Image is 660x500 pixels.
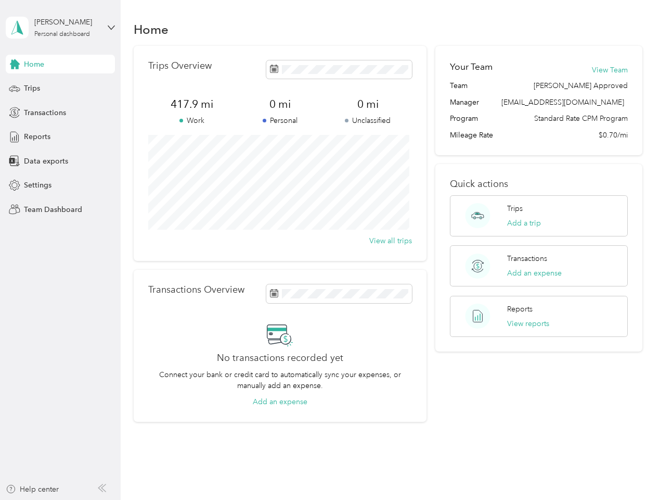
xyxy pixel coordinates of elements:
[24,180,51,191] span: Settings
[324,115,412,126] p: Unclassified
[324,97,412,111] span: 0 mi
[217,353,343,364] h2: No transactions recorded yet
[253,396,307,407] button: Add an expense
[450,60,493,73] h2: Your Team
[34,17,99,28] div: [PERSON_NAME]
[369,235,412,246] button: View all trips
[501,98,624,107] span: [EMAIL_ADDRESS][DOMAIN_NAME]
[148,115,236,126] p: Work
[24,156,68,167] span: Data exports
[134,24,169,35] h1: Home
[148,284,244,295] p: Transactions Overview
[236,115,324,126] p: Personal
[507,218,541,229] button: Add a trip
[534,80,628,91] span: [PERSON_NAME] Approved
[599,130,628,141] span: $0.70/mi
[450,80,468,91] span: Team
[450,130,493,141] span: Mileage Rate
[24,107,66,118] span: Transactions
[450,97,479,108] span: Manager
[148,369,412,391] p: Connect your bank or credit card to automatically sync your expenses, or manually add an expense.
[24,204,82,215] span: Team Dashboard
[148,97,236,111] span: 417.9 mi
[24,83,40,94] span: Trips
[148,60,212,71] p: Trips Overview
[450,113,478,124] span: Program
[507,253,547,264] p: Transactions
[592,65,628,76] button: View Team
[236,97,324,111] span: 0 mi
[507,318,549,329] button: View reports
[507,304,533,315] p: Reports
[6,484,59,495] button: Help center
[24,59,44,70] span: Home
[534,113,628,124] span: Standard Rate CPM Program
[507,268,562,279] button: Add an expense
[24,131,50,142] span: Reports
[507,203,523,214] p: Trips
[450,179,627,190] p: Quick actions
[34,31,90,37] div: Personal dashboard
